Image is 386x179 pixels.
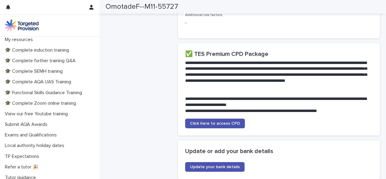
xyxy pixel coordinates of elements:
span: Additional risk factors [185,13,223,17]
p: - [185,20,373,26]
a: Update your bank details [185,162,245,172]
p: Refer a tutor 🎉 [2,164,43,170]
p: 🎓 Complete AQA UAS Training [2,79,76,85]
h2: OmotadeF--M11-55727 [106,2,178,11]
p: 🎓 Complete induction training [2,47,74,53]
p: TP Expectations [2,154,44,159]
img: M5nRWzHhSzIhMunXDL62 [5,19,39,31]
h2: ✅ TES Premium CPD Package [185,50,373,58]
h2: Update or add your bank details [185,148,373,155]
p: 🎓 Functional Skills Guidance Training [2,90,87,96]
p: 🎓 Complete SEMH training [2,69,68,74]
a: Click here to access CPD [185,119,245,128]
span: Update your bank details [190,165,240,169]
span: Click here to access CPD [190,121,240,126]
p: View our free Youtube training [2,111,73,117]
p: My resources [2,37,38,43]
p: Submit AQA Awards [2,122,52,127]
p: Local authority holiday dates [2,143,69,149]
p: Exams and Qualifications [2,132,62,138]
p: 🎓 Complete Zoom online training [2,101,81,106]
p: 🎓 Complete further training Q&A [2,58,81,64]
